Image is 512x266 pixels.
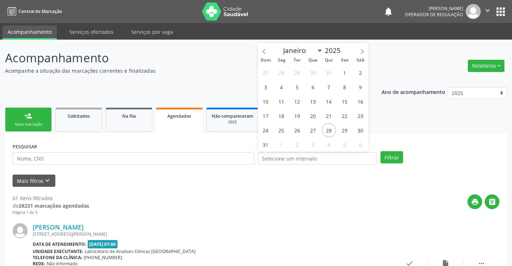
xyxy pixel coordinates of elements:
div: person_add [24,112,32,120]
span: Agosto 14, 2025 [322,94,336,108]
p: Acompanhe a situação das marcações correntes e finalizadas [5,67,356,75]
span: Não compareceram [212,113,253,119]
button: Relatórios [468,60,504,72]
span: Setembro 6, 2025 [354,137,368,152]
span: Sáb [352,58,368,63]
span: Operador de regulação [405,12,463,18]
span: Sex [337,58,352,63]
span: Setembro 1, 2025 [275,137,289,152]
b: Telefone da clínica: [33,254,82,261]
span: Na fila [122,113,136,119]
span: Agosto 9, 2025 [354,80,368,94]
a: Central de Marcação [5,5,62,17]
span: [PHONE_NUMBER] [84,254,122,261]
a: Serviços por vaga [126,26,178,38]
span: Agosto 31, 2025 [259,137,273,152]
span: Dom [258,58,274,63]
i: keyboard_arrow_down [43,177,51,185]
label: PESQUISAR [13,141,37,152]
b: Data de atendimento: [33,241,86,247]
span: Setembro 5, 2025 [338,137,352,152]
select: Month [280,45,323,55]
span: Agendados [167,113,191,119]
button: Filtrar [380,151,403,163]
span: Agosto 1, 2025 [338,66,352,80]
span: Agosto 27, 2025 [306,123,320,137]
img: img [466,4,481,19]
a: [PERSON_NAME] [33,223,84,231]
div: [STREET_ADDRESS][PERSON_NAME] [33,231,392,237]
span: Agosto 15, 2025 [338,94,352,108]
span: Agosto 16, 2025 [354,94,368,108]
span: Agosto 21, 2025 [322,109,336,123]
span: Julho 30, 2025 [306,66,320,80]
img: img [13,223,28,238]
div: [PERSON_NAME] [405,5,463,12]
span: Agosto 19, 2025 [290,109,304,123]
span: Qua [305,58,321,63]
button: apps [494,5,507,18]
button: Mais filtroskeyboard_arrow_down [13,175,55,187]
a: Acompanhamento [3,26,57,40]
button: notifications [383,6,393,17]
span: Agosto 11, 2025 [275,94,289,108]
span: Agosto 18, 2025 [275,109,289,123]
button:  [481,4,494,19]
span: Agosto 20, 2025 [306,109,320,123]
span: Agosto 4, 2025 [275,80,289,94]
span: Agosto 8, 2025 [338,80,352,94]
div: 2025 [212,120,253,125]
span: Julho 29, 2025 [290,66,304,80]
span: Agosto 3, 2025 [259,80,273,94]
span: Agosto 7, 2025 [322,80,336,94]
span: Agosto 12, 2025 [290,94,304,108]
input: Year [323,46,346,55]
i: print [471,198,479,206]
span: Setembro 2, 2025 [290,137,304,152]
span: Laboratorio de Analises Clinicas [GEOGRAPHIC_DATA] [85,248,195,254]
span: Agosto 29, 2025 [338,123,352,137]
span: Agosto 10, 2025 [259,94,273,108]
i:  [488,198,496,206]
div: de [13,202,89,209]
span: Agosto 28, 2025 [322,123,336,137]
div: Página 1 de 5 [13,209,89,216]
span: Agosto 2, 2025 [354,66,368,80]
input: Selecione um intervalo [258,152,377,164]
span: Solicitados [68,113,90,119]
strong: 28231 marcações agendadas [19,202,89,209]
span: Agosto 24, 2025 [259,123,273,137]
span: Julho 27, 2025 [259,66,273,80]
a: Serviços ofertados [64,26,119,38]
span: Agosto 5, 2025 [290,80,304,94]
span: Agosto 25, 2025 [275,123,289,137]
span: Agosto 17, 2025 [259,109,273,123]
span: Agosto 26, 2025 [290,123,304,137]
div: Nova marcação [10,122,46,127]
span: Agosto 23, 2025 [354,109,368,123]
span: Agosto 22, 2025 [338,109,352,123]
span: Julho 28, 2025 [275,66,289,80]
span: [DATE] 07:00 [88,240,118,248]
span: Julho 31, 2025 [322,66,336,80]
i:  [484,6,492,14]
p: Ano de acompanhamento [382,87,445,96]
button:  [485,194,499,209]
p: Acompanhamento [5,49,356,67]
span: Agosto 6, 2025 [306,80,320,94]
button: print [467,194,482,209]
div: 61 itens filtrados [13,194,89,202]
span: Seg [273,58,289,63]
span: Setembro 3, 2025 [306,137,320,152]
span: Agosto 30, 2025 [354,123,368,137]
span: Ter [289,58,305,63]
span: Qui [321,58,337,63]
input: Nome, CNS [13,152,254,164]
span: Agosto 13, 2025 [306,94,320,108]
b: Unidade executante: [33,248,83,254]
span: Setembro 4, 2025 [322,137,336,152]
span: Central de Marcação [19,8,62,14]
